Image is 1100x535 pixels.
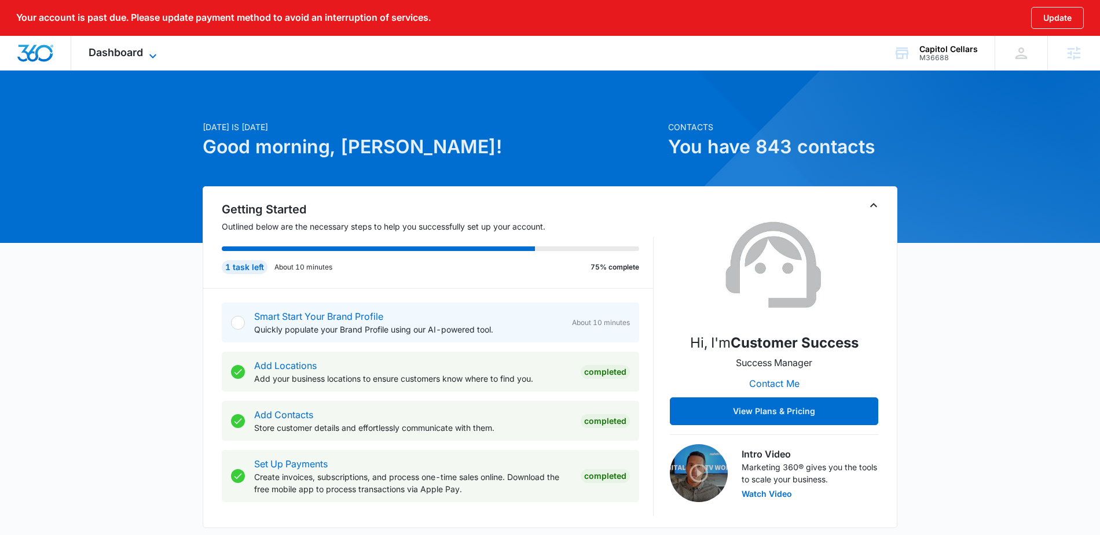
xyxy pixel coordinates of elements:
[222,260,267,274] div: 1 task left
[581,469,630,483] div: Completed
[670,444,728,502] img: Intro Video
[867,198,881,212] button: Toggle Collapse
[742,447,878,461] h3: Intro Video
[274,262,332,272] p: About 10 minutes
[731,334,859,351] strong: Customer Success
[254,323,563,335] p: Quickly populate your Brand Profile using our AI-powered tool.
[254,311,383,322] a: Smart Start Your Brand Profile
[222,220,654,233] p: Outlined below are the necessary steps to help you successfully set up your account.
[1031,7,1084,29] button: Update
[581,365,630,379] div: Completed
[581,414,630,428] div: Completed
[222,201,654,218] h2: Getting Started
[254,422,571,434] p: Store customer details and effortlessly communicate with them.
[254,372,571,385] p: Add your business locations to ensure customers know where to find you.
[736,356,812,370] p: Success Manager
[668,121,897,133] p: Contacts
[670,397,878,425] button: View Plans & Pricing
[742,461,878,485] p: Marketing 360® gives you the tools to scale your business.
[254,409,313,420] a: Add Contacts
[254,471,571,495] p: Create invoices, subscriptions, and process one-time sales online. Download the free mobile app t...
[203,133,661,161] h1: Good morning, [PERSON_NAME]!
[690,333,859,353] p: Hi, I'm
[203,121,661,133] p: [DATE] is [DATE]
[919,45,978,54] div: account name
[254,458,328,470] a: Set Up Payments
[89,46,143,58] span: Dashboard
[738,370,811,397] button: Contact Me
[919,54,978,62] div: account id
[16,12,431,23] p: Your account is past due. Please update payment method to avoid an interruption of services.
[254,360,317,371] a: Add Locations
[716,208,832,323] img: Customer Success
[71,36,177,70] div: Dashboard
[668,133,897,161] h1: You have 843 contacts
[742,490,792,498] button: Watch Video
[591,262,639,272] p: 75% complete
[572,318,630,328] span: About 10 minutes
